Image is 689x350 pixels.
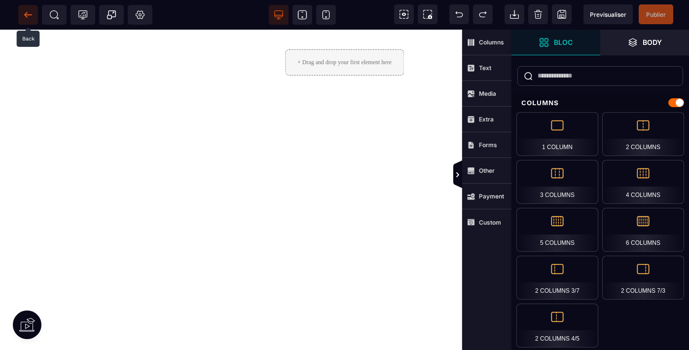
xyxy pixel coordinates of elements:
strong: Text [479,64,491,72]
div: 2 Columns 3/7 [516,256,598,300]
strong: Body [643,39,662,46]
span: Previsualiser [590,11,626,18]
strong: Media [479,90,496,97]
div: 6 Columns [602,208,684,252]
span: Open Blocks [511,30,600,55]
strong: Extra [479,116,494,123]
span: Tracking [78,10,88,20]
strong: Payment [479,193,504,200]
span: Publier [646,11,666,18]
strong: Forms [479,141,497,149]
span: Screenshot [418,4,437,24]
div: + Drag and drop your first element here [285,20,404,46]
span: SEO [49,10,59,20]
span: Setting Body [135,10,145,20]
div: 5 Columns [516,208,598,252]
span: View components [394,4,414,24]
strong: Bloc [554,39,573,46]
div: 3 Columns [516,160,598,204]
div: 2 Columns [602,112,684,156]
strong: Columns [479,39,504,46]
div: 1 Column [516,112,598,156]
div: 2 Columns 4/5 [516,304,598,348]
span: Open Layer Manager [600,30,689,55]
strong: Custom [479,219,501,226]
strong: Other [479,167,495,174]
span: Preview [583,4,633,24]
div: 4 Columns [602,160,684,204]
div: Columns [511,94,689,112]
div: 2 Columns 7/3 [602,256,684,300]
span: Popup [107,10,116,20]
